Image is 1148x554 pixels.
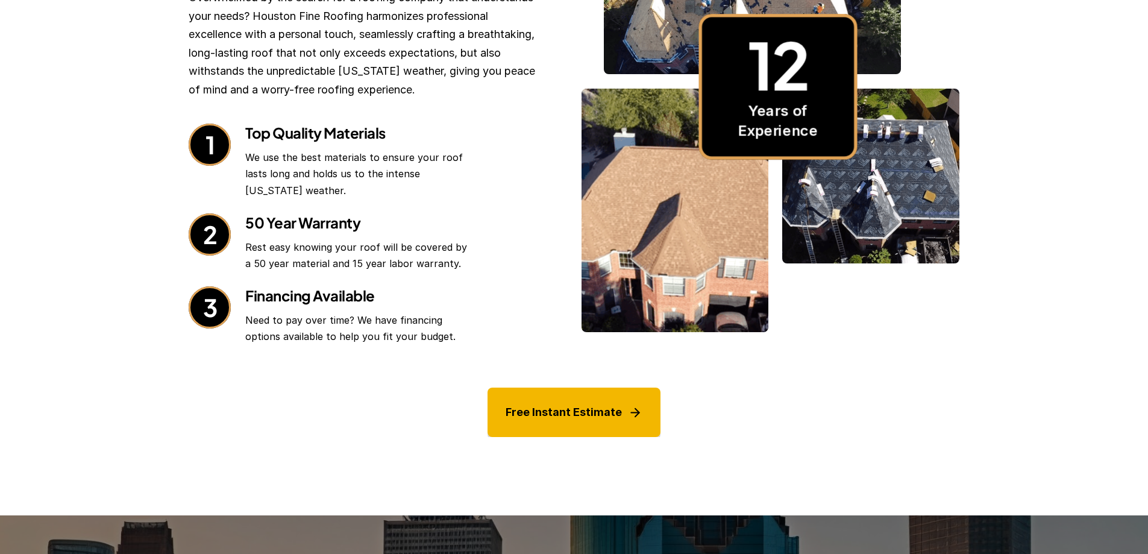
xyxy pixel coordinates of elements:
p: 2 [202,221,216,248]
p: 1 [205,131,214,159]
p: Years of Experience [723,101,834,142]
h4: Financing Available [245,286,544,305]
p: Free Instant Estimate [506,403,622,422]
p: 12 [747,30,809,101]
p: Need to pay over time? We have financing options available to help you fit your budget. [245,312,469,345]
h4: Top Quality Materials [245,124,544,142]
a: Free Instant Estimate [488,388,660,438]
p: Rest easy knowing your roof will be covered by a 50 year material and 15 year labor warranty. [245,239,469,272]
p: We use the best materials to ensure your roof lasts long and holds us to the intense [US_STATE] w... [245,150,469,199]
p: 3 [202,294,216,321]
h4: 50 Year Warranty [245,213,544,232]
